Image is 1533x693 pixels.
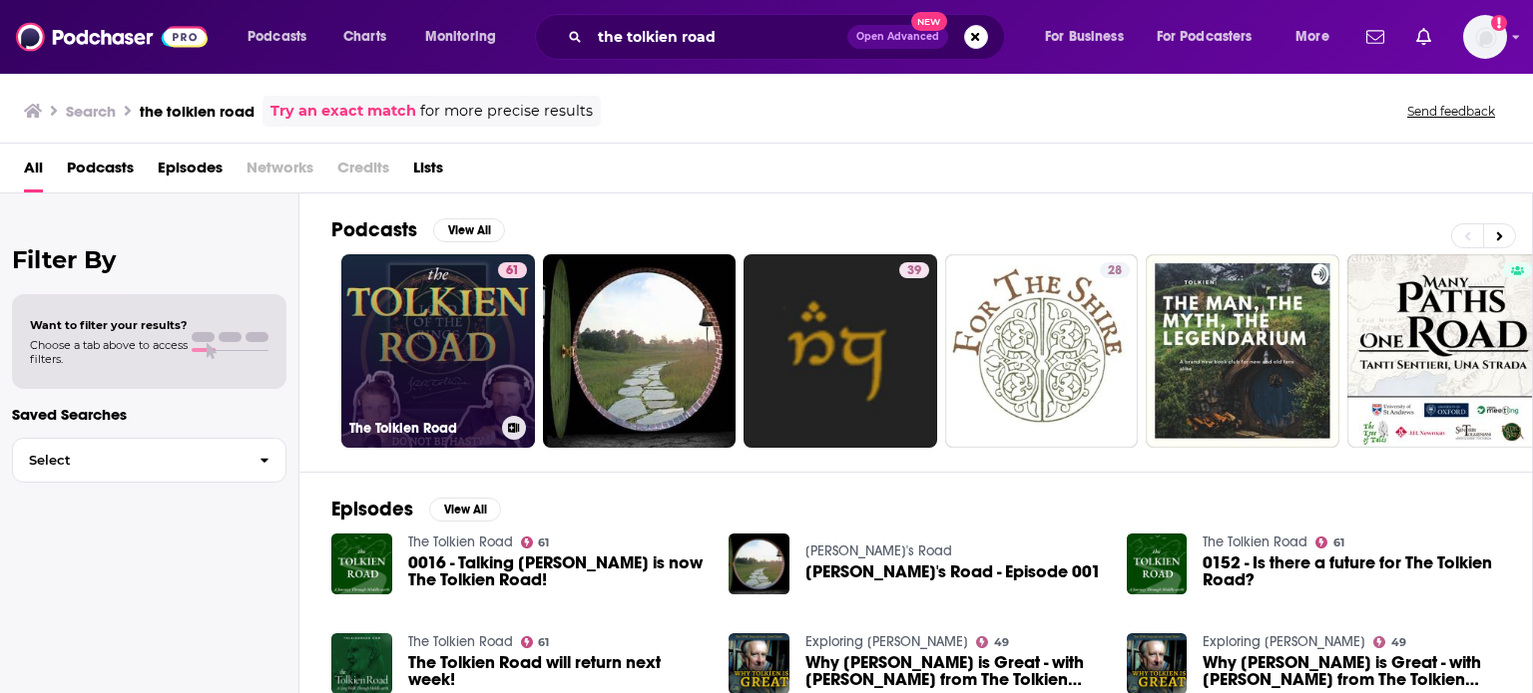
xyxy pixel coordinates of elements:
a: 0152 - Is there a future for The Tolkien Road? [1203,554,1500,588]
input: Search podcasts, credits, & more... [590,21,847,53]
svg: Add a profile image [1491,15,1507,31]
a: 61 [1315,536,1344,548]
a: EpisodesView All [331,497,501,521]
a: Tolkien's Road [805,542,952,559]
button: open menu [411,21,522,53]
a: 28 [1100,262,1130,278]
img: Podchaser - Follow, Share and Rate Podcasts [16,18,208,56]
a: Show notifications dropdown [1408,20,1439,54]
span: Logged in as N0elleB7 [1463,15,1507,59]
a: Show notifications dropdown [1358,20,1392,54]
span: Choose a tab above to access filters. [30,338,188,366]
a: Charts [330,21,398,53]
button: open menu [1144,21,1281,53]
img: User Profile [1463,15,1507,59]
span: 0016 - Talking [PERSON_NAME] is now The Tolkien Road! [408,554,706,588]
img: Tolkien's Road - Episode 001 [729,533,789,594]
a: 61 [521,636,550,648]
img: 0152 - Is there a future for The Tolkien Road? [1127,533,1188,594]
a: The Tolkien Road [408,533,513,550]
button: Open AdvancedNew [847,25,948,49]
a: Lists [413,152,443,192]
span: Why [PERSON_NAME] is Great - with [PERSON_NAME] from The Tolkien Road [1203,654,1500,688]
span: Monitoring [425,23,496,51]
span: for more precise results [420,100,593,123]
span: 61 [538,638,549,647]
button: open menu [1281,21,1354,53]
h3: the tolkien road [140,102,255,121]
a: 0016 - Talking Tolkien is now The Tolkien Road! [408,554,706,588]
span: More [1295,23,1329,51]
a: The Tolkien Road [408,633,513,650]
a: The Tolkien Road will return next week! [408,654,706,688]
h3: The Tolkien Road [349,420,494,437]
span: 49 [1391,638,1406,647]
a: Why Tolkien is Great - with John Carswell from The Tolkien Road [805,654,1103,688]
span: Open Advanced [856,32,939,42]
h2: Filter By [12,245,286,274]
img: 0016 - Talking Tolkien is now The Tolkien Road! [331,533,392,594]
button: Send feedback [1401,103,1501,120]
p: Saved Searches [12,405,286,424]
div: Search podcasts, credits, & more... [554,14,1024,60]
a: Exploring Tolkien [805,633,968,650]
a: 49 [976,636,1009,648]
a: 39 [744,254,937,448]
span: Podcasts [248,23,306,51]
a: Episodes [158,152,223,192]
button: View All [433,218,505,242]
h3: Search [66,102,116,121]
a: 28 [945,254,1139,448]
button: open menu [234,21,332,53]
a: Try an exact match [270,100,416,123]
span: 39 [907,261,921,281]
button: open menu [1031,21,1149,53]
a: 61 [521,536,550,548]
a: Exploring Tolkien [1203,633,1365,650]
span: 61 [506,261,519,281]
span: For Business [1045,23,1124,51]
h2: Podcasts [331,217,417,242]
span: For Podcasters [1157,23,1253,51]
span: Why [PERSON_NAME] is Great - with [PERSON_NAME] from The Tolkien Road [805,654,1103,688]
span: 49 [994,638,1009,647]
a: PodcastsView All [331,217,505,242]
button: Show profile menu [1463,15,1507,59]
span: Charts [343,23,386,51]
a: Why Tolkien is Great - with John Carswell from The Tolkien Road [1203,654,1500,688]
a: 61 [498,262,527,278]
a: The Tolkien Road [1203,533,1307,550]
span: [PERSON_NAME]'s Road - Episode 001 [805,563,1101,580]
button: View All [429,498,501,521]
a: 49 [1373,636,1406,648]
a: 61The Tolkien Road [341,254,535,448]
span: Credits [337,152,389,192]
span: Networks [247,152,313,192]
a: Podcasts [67,152,134,192]
span: 28 [1108,261,1122,281]
a: 39 [899,262,929,278]
span: Want to filter your results? [30,318,188,332]
button: Select [12,438,286,483]
a: All [24,152,43,192]
a: Tolkien's Road - Episode 001 [805,563,1101,580]
span: 61 [1333,538,1344,547]
span: 61 [538,538,549,547]
span: New [911,12,947,31]
span: Select [13,454,244,467]
h2: Episodes [331,497,413,521]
